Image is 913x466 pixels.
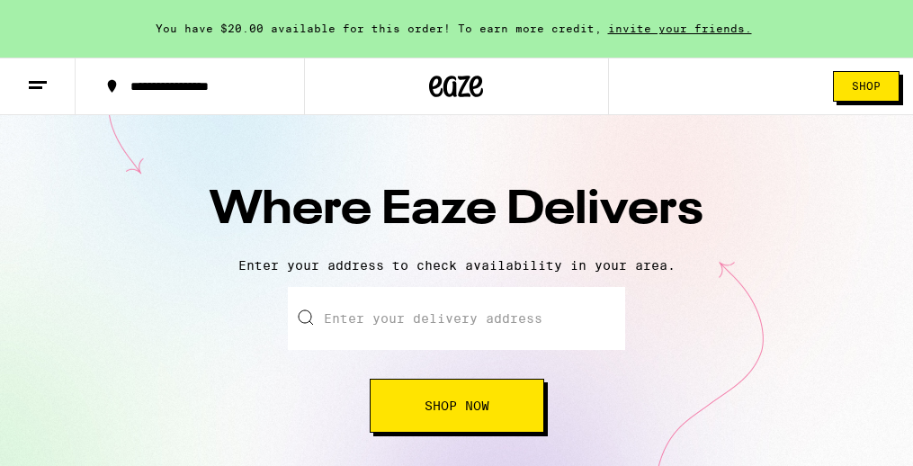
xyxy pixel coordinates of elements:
span: Shop [852,81,881,92]
span: You have $20.00 available for this order! To earn more credit, [156,22,602,34]
input: Enter your delivery address [288,287,625,350]
p: Enter your address to check availability in your area. [18,258,895,273]
h1: Where Eaze Delivers [142,178,772,244]
span: Shop Now [425,399,489,412]
a: Shop [819,71,913,102]
button: Shop [833,71,900,102]
span: invite your friends. [602,22,758,34]
button: Shop Now [370,379,544,433]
